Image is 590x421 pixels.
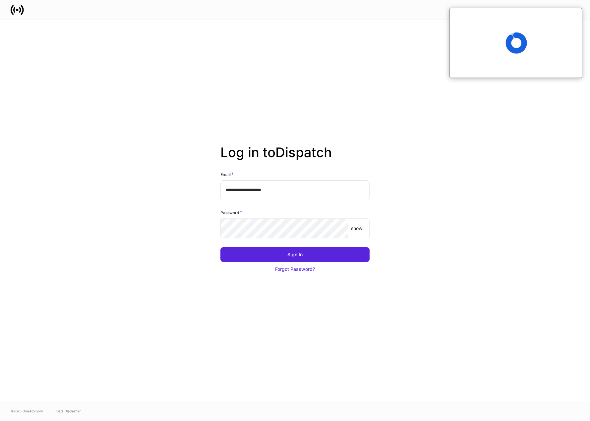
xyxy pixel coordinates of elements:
[287,251,303,258] div: Sign In
[11,408,43,414] span: © 2025 OneAdvisory
[505,32,527,54] span: Loading
[220,262,370,276] button: Forgot Password?
[351,225,362,232] p: show
[275,266,315,272] div: Forgot Password?
[56,408,81,414] a: Data Disclaimer
[220,171,234,178] h6: Email
[220,247,370,262] button: Sign In
[220,145,370,171] h2: Log in to Dispatch
[220,209,242,216] h6: Password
